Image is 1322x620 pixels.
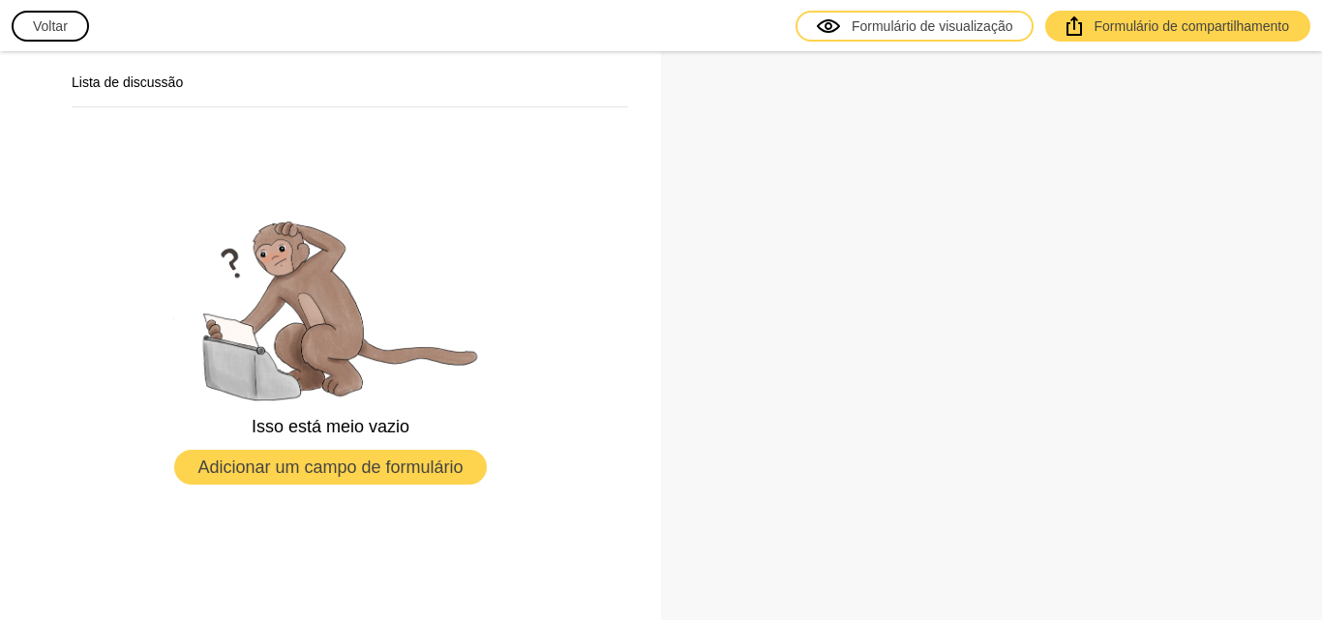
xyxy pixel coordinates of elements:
[197,458,463,477] font: Adicionar um campo de formulário
[12,11,89,42] button: Voltar
[33,18,68,34] font: Voltar
[174,450,486,485] button: Adicionar um campo de formulário
[1094,18,1289,34] font: Formulário de compartilhamento
[157,207,505,403] img: empty.png
[1045,11,1310,42] a: Formulário de compartilhamento
[852,18,1013,34] font: Formulário de visualização
[72,74,183,90] font: Lista de discussão
[796,11,1035,42] a: Formulário de visualização
[252,417,409,436] font: Isso está meio vazio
